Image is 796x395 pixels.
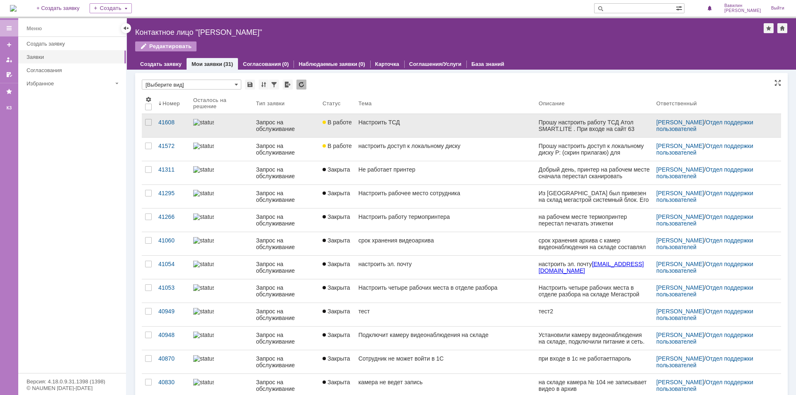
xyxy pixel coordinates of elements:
[656,100,697,107] div: Ответственный
[27,24,42,34] div: Меню
[656,143,771,156] div: /
[158,261,187,267] div: 41054
[2,105,16,111] div: КЗ
[121,23,131,33] div: Скрыть меню
[190,138,252,161] a: statusbar-60 (1).png
[27,54,121,60] div: Заявки
[155,279,190,303] a: 41053
[190,208,252,232] a: statusbar-40 (1).png
[656,190,755,203] a: Отдел поддержки пользователей
[656,143,755,156] a: Отдел поддержки пользователей
[252,350,319,373] a: Запрос на обслуживание
[252,327,319,350] a: Запрос на обслуживание
[27,67,121,73] div: Согласования
[355,232,535,255] a: срок хранения видеоархива
[252,93,319,114] th: Тип заявки
[245,80,255,90] div: Сохранить вид
[90,3,132,13] div: Создать
[158,143,187,149] div: 41572
[319,208,355,232] a: Закрыта
[158,284,187,291] div: 41053
[190,303,252,326] a: statusbar-0 (1).png
[158,213,187,220] div: 41266
[256,143,316,156] div: Запрос на обслуживание
[777,23,787,33] div: Сделать домашней страницей
[355,185,535,208] a: Настроить рабочее место сотрудника
[2,38,16,51] a: Создать заявку
[656,284,704,291] a: [PERSON_NAME]
[252,232,319,255] a: Запрос на обслуживание
[155,350,190,373] a: 40870
[323,119,352,126] span: В работе
[193,308,214,315] img: statusbar-0 (1).png
[256,119,316,132] div: Запрос на обслуживание
[145,96,152,103] span: Настройки
[259,80,269,90] div: Сортировка...
[140,61,182,67] a: Создать заявку
[653,93,774,114] th: Ответственный
[358,190,532,196] div: Настроить рабочее место сотрудника
[193,166,214,173] img: statusbar-100 (1).png
[190,232,252,255] a: statusbar-100 (1).png
[358,213,532,220] div: Настроить работу термопринтера
[323,190,350,196] span: Закрыта
[252,114,319,137] a: Запрос на обслуживание
[190,350,252,373] a: statusbar-100 (1).png
[192,61,222,67] a: Мои заявки
[471,61,504,67] a: База знаний
[355,208,535,232] a: Настроить работу термопринтера
[155,232,190,255] a: 41060
[656,355,704,362] a: [PERSON_NAME]
[193,190,214,196] img: statusbar-60 (1).png
[23,51,124,63] a: Заявки
[256,284,316,298] div: Запрос на обслуживание
[256,261,316,274] div: Запрос на обслуживание
[323,284,350,291] span: Закрыта
[223,61,233,67] div: (31)
[193,261,214,267] img: statusbar-100 (1).png
[319,93,355,114] th: Статус
[256,332,316,345] div: Запрос на обслуживание
[269,80,279,90] div: Фильтрация...
[256,190,316,203] div: Запрос на обслуживание
[358,166,532,173] div: Не работает принтер
[355,256,535,279] a: настроить эл. почту
[656,261,704,267] a: [PERSON_NAME]
[676,4,684,12] span: Расширенный поиск
[190,161,252,184] a: statusbar-100 (1).png
[158,190,187,196] div: 41295
[656,143,704,149] a: [PERSON_NAME]
[355,327,535,350] a: Подключит камеру видеонаблюдения на складе
[190,327,252,350] a: statusbar-40 (1).png
[155,185,190,208] a: 41295
[319,279,355,303] a: Закрыта
[656,190,704,196] a: [PERSON_NAME]
[319,114,355,137] a: В работе
[656,166,771,179] div: /
[256,379,316,392] div: Запрос на обслуживание
[252,279,319,303] a: Запрос на обслуживание
[724,8,761,13] span: [PERSON_NAME]
[656,379,771,392] div: /
[193,379,214,385] img: statusbar-0 (1).png
[656,332,704,338] a: [PERSON_NAME]
[323,355,350,362] span: Закрыта
[358,143,532,149] div: настроить доступ к локальному диску
[358,119,532,126] div: Настроить ТСД
[155,256,190,279] a: 41054
[656,213,704,220] a: [PERSON_NAME]
[296,80,306,90] div: Обновлять список
[764,23,774,33] div: Добавить в избранное
[23,37,124,50] a: Создать заявку
[27,379,118,384] div: Версия: 4.18.0.9.31.1398 (1398)
[323,166,350,173] span: Закрыта
[358,308,532,315] div: тест
[256,308,316,321] div: Запрос на обслуживание
[358,261,532,267] div: настроить эл. почту
[319,256,355,279] a: Закрыта
[656,355,771,368] div: /
[193,97,243,109] div: Осталось на решение
[319,350,355,373] a: Закрыта
[355,114,535,137] a: Настроить ТСД
[355,303,535,326] a: тест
